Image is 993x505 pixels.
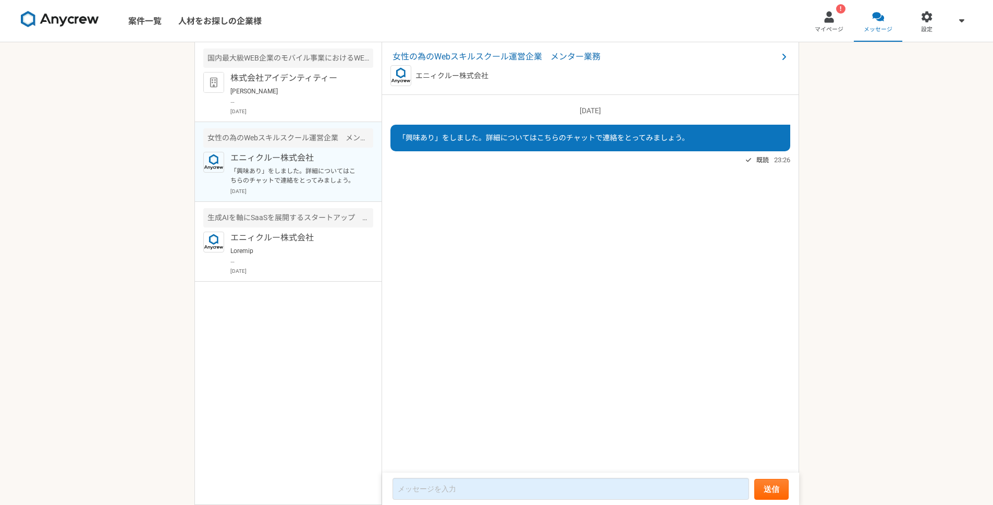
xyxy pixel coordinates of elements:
[230,267,373,275] p: [DATE]
[393,51,778,63] span: 女性の為のWebスキルスクール運営企業 メンター業務
[398,134,689,142] span: 「興味あり」をしました。詳細についてはこちらのチャットで連絡をとってみましょう。
[864,26,892,34] span: メッセージ
[203,49,373,68] div: 国内最大級WEB企業のモバイル事業におけるWEBサイト開発
[230,107,373,115] p: [DATE]
[815,26,843,34] span: マイページ
[921,26,933,34] span: 設定
[836,4,845,14] div: !
[203,208,373,227] div: 生成AIを軸にSaaSを展開するスタートアップ Webアプリ開発エンジニア
[230,166,359,185] p: 「興味あり」をしました。詳細についてはこちらのチャットで連絡をとってみましょう。
[754,479,789,500] button: 送信
[774,155,790,165] span: 23:26
[203,72,224,93] img: default_org_logo-42cde973f59100197ec2c8e796e4974ac8490bb5b08a0eb061ff975e4574aa76.png
[390,105,790,116] p: [DATE]
[203,232,224,252] img: logo_text_blue_01.png
[230,187,373,195] p: [DATE]
[230,246,359,265] p: Loremip Dolorsitametcon。 adipiscingelitseddoeiusm。 tempori、utlaboreetdolorema。 A2：enimad（mi、venia...
[203,152,224,173] img: logo_text_blue_01.png
[390,65,411,86] img: logo_text_blue_01.png
[230,87,359,105] p: [PERSON_NAME] お世話になります。 株式会社アイデンティティーでございます。 ご返信ありがとうございます。 本案件、辞退とのことで承りました。 ご紹介可能な案件が発生いたしましたらご...
[230,72,359,85] p: 株式会社アイデンティティー
[415,70,488,81] p: エニィクルー株式会社
[203,128,373,148] div: 女性の為のWebスキルスクール運営企業 メンター業務
[230,152,359,164] p: エニィクルー株式会社
[756,154,769,166] span: 既読
[230,232,359,244] p: エニィクルー株式会社
[21,11,99,28] img: 8DqYSo04kwAAAAASUVORK5CYII=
